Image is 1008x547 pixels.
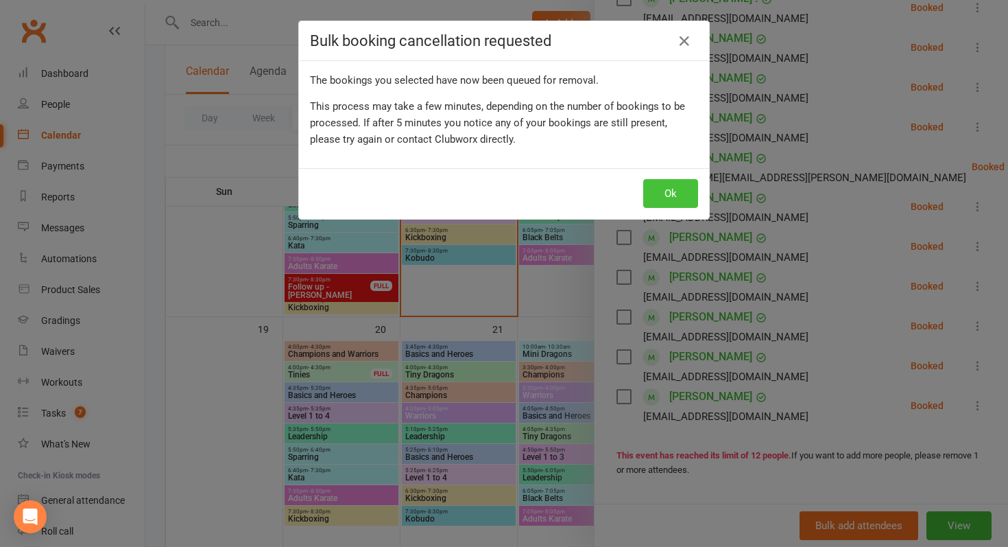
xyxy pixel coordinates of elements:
a: Close [673,30,695,52]
div: This process may take a few minutes, depending on the number of bookings to be processed. If afte... [310,98,698,148]
h4: Bulk booking cancellation requested [310,32,698,49]
div: The bookings you selected have now been queued for removal. [310,72,698,89]
button: Ok [643,179,698,208]
div: Open Intercom Messenger [14,500,47,533]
